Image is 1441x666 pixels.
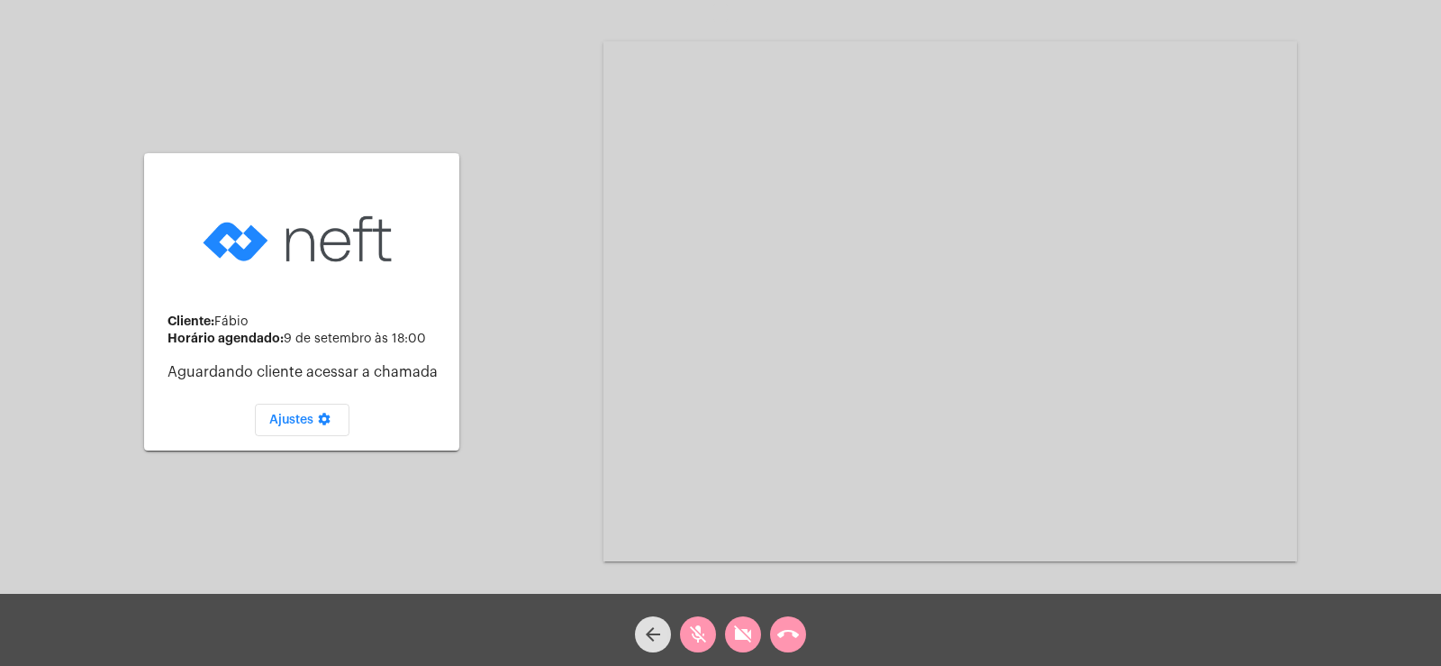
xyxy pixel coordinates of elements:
[777,624,799,645] mat-icon: call_end
[168,332,284,344] strong: Horário agendado:
[198,187,405,291] img: logo-neft-novo-2.png
[168,364,445,380] p: Aguardando cliente acessar a chamada
[313,412,335,433] mat-icon: settings
[255,404,349,436] button: Ajustes
[687,624,709,645] mat-icon: mic_off
[168,315,445,329] div: Fábio
[168,332,445,346] div: 9 de setembro às 18:00
[642,624,664,645] mat-icon: arrow_back
[168,315,214,327] strong: Cliente:
[732,624,754,645] mat-icon: videocam_off
[269,414,335,426] span: Ajustes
